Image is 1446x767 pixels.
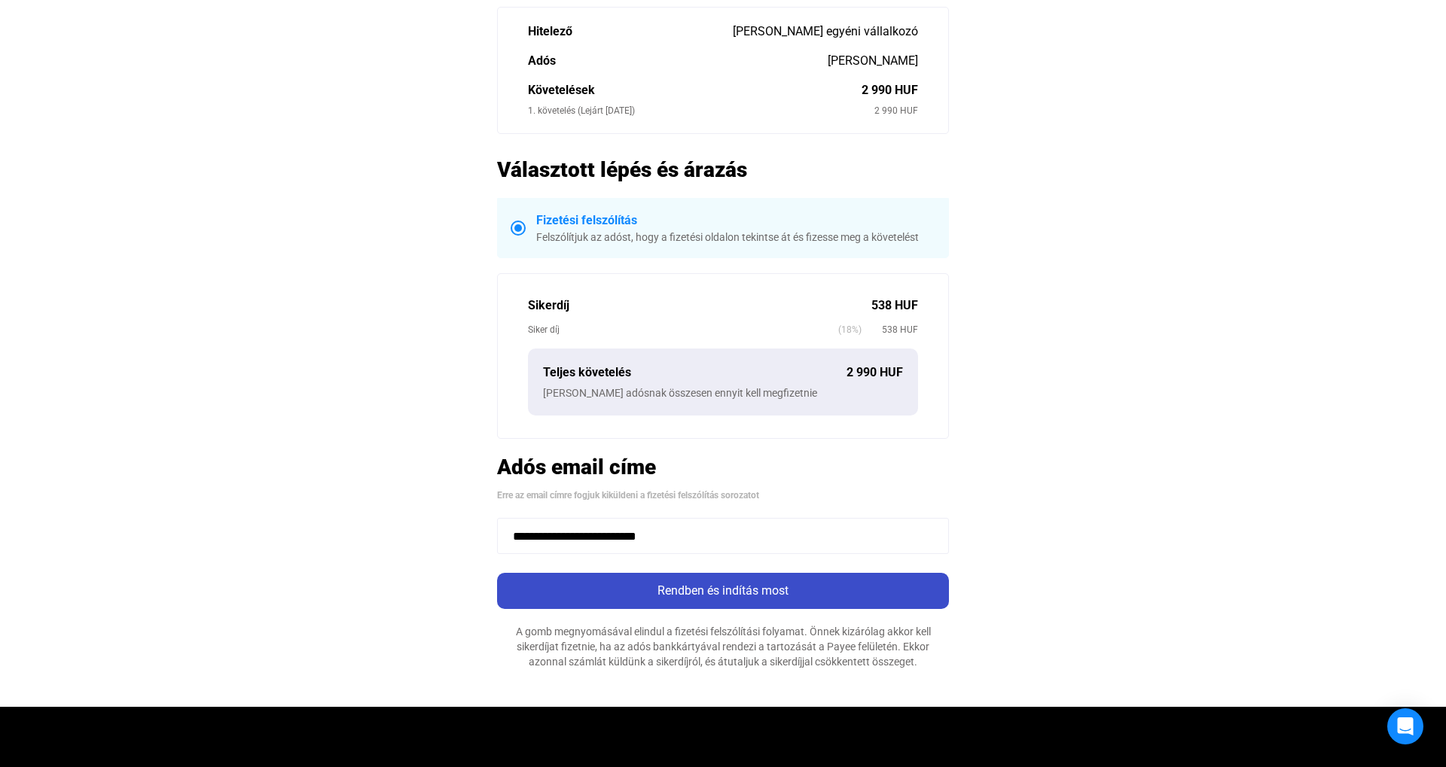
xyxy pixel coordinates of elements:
div: Adós [528,52,828,70]
span: (18%) [838,322,862,337]
div: Követelések [528,81,862,99]
div: 1. követelés (Lejárt [DATE]) [528,103,874,118]
div: Erre az email címre fogjuk kiküldeni a fizetési felszólítás sorozatot [497,488,949,503]
div: Siker díj [528,322,838,337]
div: 2 990 HUF [847,364,903,382]
button: Rendben és indítás most [497,573,949,609]
h2: Választott lépés és árazás [497,157,949,183]
div: 2 990 HUF [874,103,918,118]
div: Sikerdíj [528,297,871,315]
h2: Adós email címe [497,454,949,480]
div: [PERSON_NAME] egyéni vállalkozó [733,23,918,41]
div: Teljes követelés [543,364,847,382]
div: A gomb megnyomásával elindul a fizetési felszólítási folyamat. Önnek kizárólag akkor kell sikerdí... [497,624,949,669]
div: Hitelező [528,23,733,41]
span: 538 HUF [862,322,918,337]
div: Open Intercom Messenger [1387,708,1423,744]
div: Fizetési felszólítás [536,212,935,230]
div: [PERSON_NAME] adósnak összesen ennyit kell megfizetnie [543,385,903,400]
div: 538 HUF [871,297,918,315]
div: [PERSON_NAME] [828,52,918,70]
div: 2 990 HUF [862,81,918,99]
div: Rendben és indítás most [502,582,944,600]
div: Felszólítjuk az adóst, hogy a fizetési oldalon tekintse át és fizesse meg a követelést [536,230,935,245]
